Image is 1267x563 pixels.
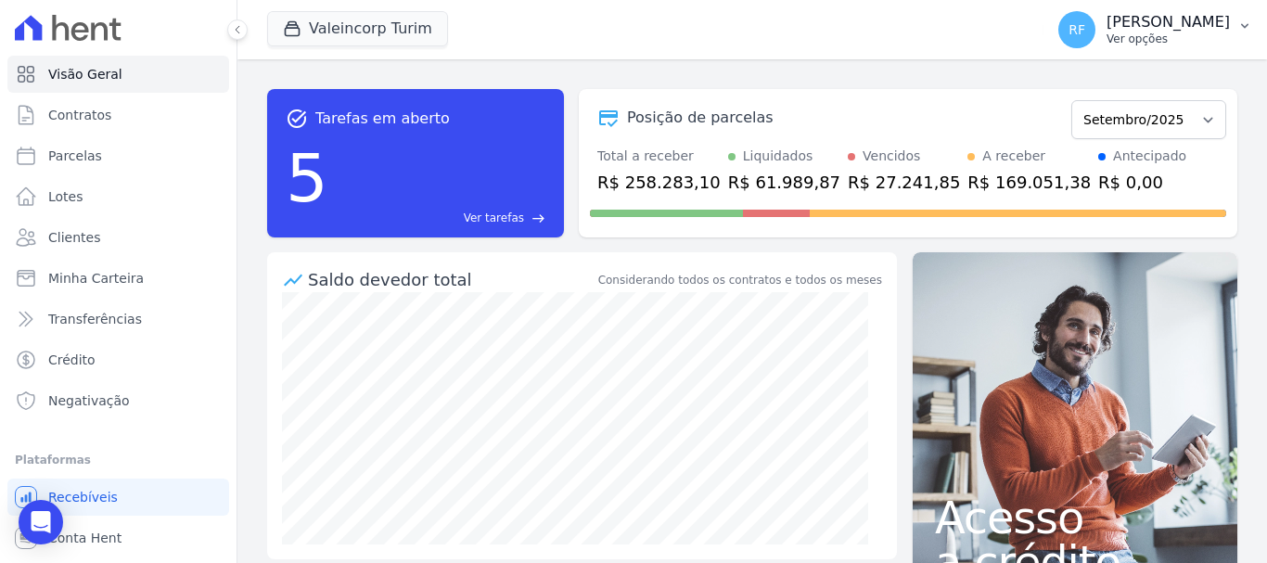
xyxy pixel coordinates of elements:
[48,391,130,410] span: Negativação
[336,210,545,226] a: Ver tarefas east
[598,272,882,288] div: Considerando todos os contratos e todos os meses
[48,269,144,288] span: Minha Carteira
[48,187,83,206] span: Lotes
[286,108,308,130] span: task_alt
[48,228,100,247] span: Clientes
[597,170,721,195] div: R$ 258.283,10
[48,106,111,124] span: Contratos
[15,449,222,471] div: Plataformas
[48,147,102,165] span: Parcelas
[531,211,545,225] span: east
[308,267,595,292] div: Saldo devedor total
[848,170,960,195] div: R$ 27.241,85
[7,519,229,557] a: Conta Hent
[982,147,1045,166] div: A receber
[48,310,142,328] span: Transferências
[7,178,229,215] a: Lotes
[1069,23,1085,36] span: RF
[315,108,450,130] span: Tarefas em aberto
[464,210,524,226] span: Ver tarefas
[7,301,229,338] a: Transferências
[935,495,1215,540] span: Acesso
[7,96,229,134] a: Contratos
[967,170,1091,195] div: R$ 169.051,38
[7,479,229,516] a: Recebíveis
[743,147,813,166] div: Liquidados
[1107,13,1230,32] p: [PERSON_NAME]
[19,500,63,544] div: Open Intercom Messenger
[7,56,229,93] a: Visão Geral
[1113,147,1186,166] div: Antecipado
[863,147,920,166] div: Vencidos
[7,260,229,297] a: Minha Carteira
[48,488,118,506] span: Recebíveis
[267,11,448,46] button: Valeincorp Turim
[286,130,328,226] div: 5
[48,529,122,547] span: Conta Hent
[7,137,229,174] a: Parcelas
[728,170,840,195] div: R$ 61.989,87
[1098,170,1186,195] div: R$ 0,00
[48,351,96,369] span: Crédito
[48,65,122,83] span: Visão Geral
[1043,4,1267,56] button: RF [PERSON_NAME] Ver opções
[627,107,774,129] div: Posição de parcelas
[1107,32,1230,46] p: Ver opções
[7,341,229,378] a: Crédito
[597,147,721,166] div: Total a receber
[7,219,229,256] a: Clientes
[7,382,229,419] a: Negativação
